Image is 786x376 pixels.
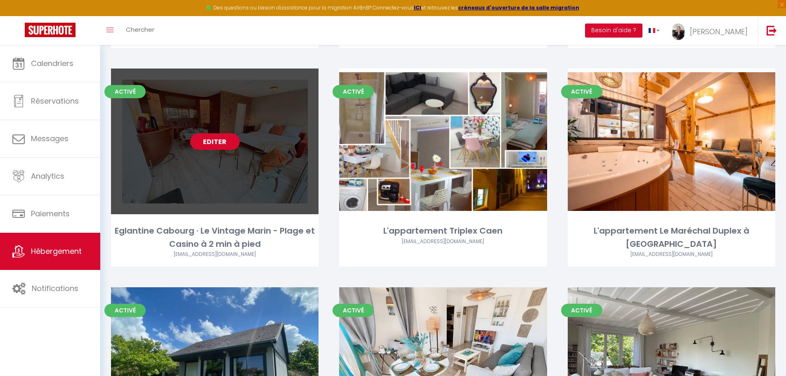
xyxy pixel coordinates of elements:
div: Airbnb [339,238,547,246]
span: Chercher [126,25,154,34]
button: Ouvrir le widget de chat LiveChat [7,3,31,28]
span: Messages [31,133,68,144]
button: Besoin d'aide ? [585,24,642,38]
span: Activé [561,304,602,317]
span: Paiements [31,208,70,219]
a: ICI [414,4,421,11]
div: Airbnb [568,251,775,258]
span: Notifications [32,283,78,293]
div: L'appartement Triplex Caen [339,225,547,237]
img: Super Booking [25,23,76,37]
span: Hébergement [31,246,82,256]
a: Chercher [120,16,161,45]
span: Activé [333,85,374,98]
span: Activé [333,304,374,317]
span: Activé [104,85,146,98]
span: Calendriers [31,58,73,69]
img: ... [672,24,685,40]
a: créneaux d'ouverture de la salle migration [458,4,579,11]
span: Analytics [31,171,64,181]
a: Editer [190,133,240,150]
img: logout [767,25,777,35]
div: Eglantine Cabourg · Le Vintage Marin - Plage et Casino à 2 min à pied [111,225,319,251]
div: L'appartement Le Maréchal Duplex à [GEOGRAPHIC_DATA] [568,225,775,251]
a: ... [PERSON_NAME] [666,16,758,45]
span: [PERSON_NAME] [690,26,748,37]
div: Airbnb [111,251,319,258]
span: Réservations [31,96,79,106]
span: Activé [104,304,146,317]
span: Activé [561,85,602,98]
